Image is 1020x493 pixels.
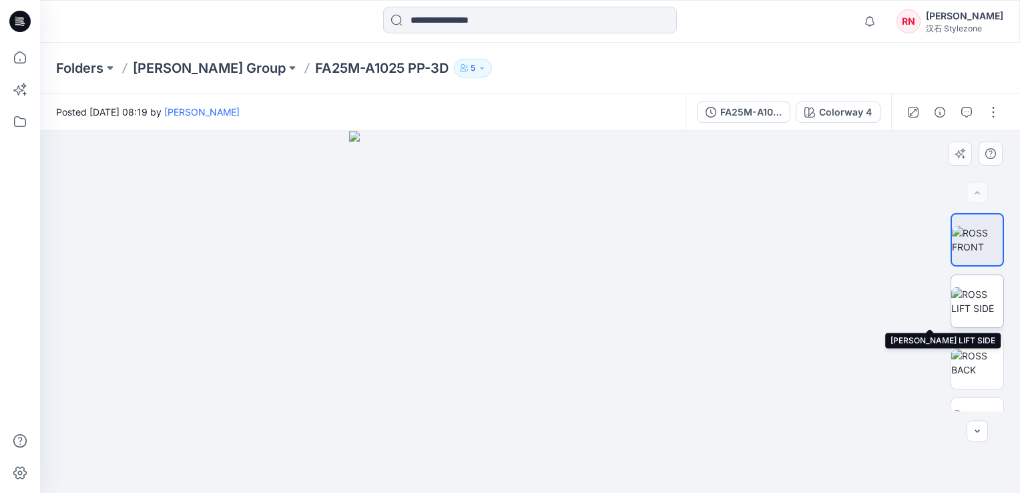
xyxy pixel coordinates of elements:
[929,102,951,123] button: Details
[133,59,286,77] a: [PERSON_NAME] Group
[315,59,449,77] p: FA25M-A1025 PP-3D
[926,23,1003,35] div: 汉石 Stylezone
[951,349,1003,377] img: ROSS BACK
[56,105,240,119] span: Posted [DATE] 08:19 by
[164,106,240,118] a: [PERSON_NAME]
[926,8,1003,23] div: [PERSON_NAME]
[952,226,1003,254] img: ROSS FRONT
[720,105,782,120] div: FA25M-A1025 PP-3D
[454,59,492,77] button: 5
[349,131,711,493] img: eyJhbGciOiJIUzI1NiIsImtpZCI6IjAiLCJzbHQiOiJzZXMiLCJ0eXAiOiJKV1QifQ.eyJkYXRhIjp7InR5cGUiOiJzdG9yYW...
[819,105,872,120] div: Colorway 4
[796,102,880,123] button: Colorway 4
[951,410,1003,438] img: ROSS RIGHT SIDE
[897,9,921,33] div: RN
[471,61,475,75] p: 5
[697,102,790,123] button: FA25M-A1025 PP-3D
[951,287,1003,315] img: ROSS LIFT SIDE
[56,59,103,77] a: Folders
